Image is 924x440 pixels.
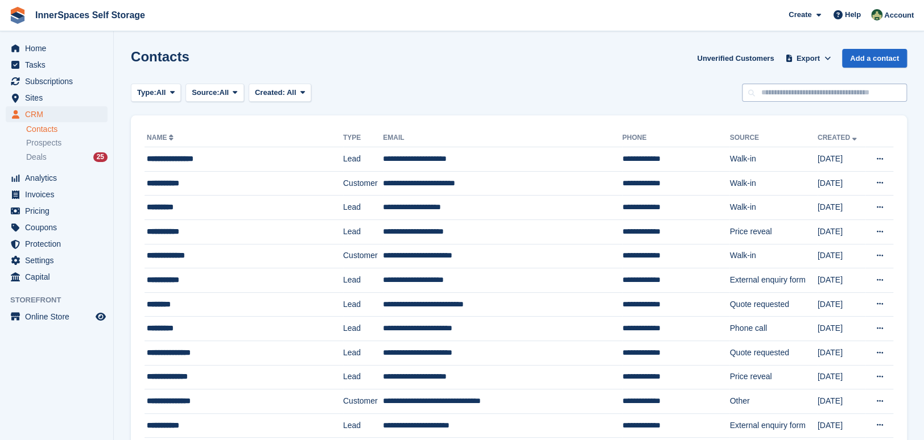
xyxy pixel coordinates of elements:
td: [DATE] [818,317,866,341]
td: [DATE] [818,268,866,293]
td: Lead [343,317,383,341]
span: Protection [25,236,93,252]
td: [DATE] [818,219,866,244]
span: Capital [25,269,93,285]
div: 25 [93,152,108,162]
td: Other [729,389,817,414]
a: Contacts [26,124,108,135]
td: [DATE] [818,244,866,268]
a: menu [6,203,108,219]
button: Created: All [249,84,311,102]
td: Lead [343,341,383,365]
td: Lead [343,196,383,220]
span: Coupons [25,219,93,235]
a: menu [6,252,108,268]
a: menu [6,236,108,252]
span: Invoices [25,186,93,202]
button: Export [783,49,833,68]
span: Export [797,53,820,64]
span: Create [789,9,811,20]
td: [DATE] [818,389,866,414]
td: Walk-in [729,147,817,172]
span: All [156,87,166,98]
button: Type: All [131,84,181,102]
th: Phone [622,129,730,147]
span: All [287,88,296,97]
td: Lead [343,365,383,389]
a: menu [6,309,108,325]
td: Lead [343,292,383,317]
a: menu [6,170,108,186]
td: [DATE] [818,292,866,317]
span: Pricing [25,203,93,219]
span: Prospects [26,138,61,148]
span: Help [845,9,861,20]
img: stora-icon-8386f47178a22dfd0bd8f6a31ec36ba5ce8667c1dd55bd0f319d3a0aa187defe.svg [9,7,26,24]
a: InnerSpaces Self Storage [31,6,150,24]
span: CRM [25,106,93,122]
td: Lead [343,147,383,172]
span: Analytics [25,170,93,186]
td: External enquiry form [729,268,817,293]
span: All [220,87,229,98]
td: Lead [343,268,383,293]
span: Created: [255,88,285,97]
img: Paula Amey [871,9,882,20]
td: [DATE] [818,365,866,389]
td: Customer [343,244,383,268]
td: Walk-in [729,171,817,196]
span: Online Store [25,309,93,325]
th: Type [343,129,383,147]
a: Unverified Customers [692,49,778,68]
span: Source: [192,87,219,98]
a: menu [6,73,108,89]
span: Storefront [10,294,113,306]
th: Source [729,129,817,147]
a: Created [818,134,859,142]
td: [DATE] [818,413,866,438]
span: Settings [25,252,93,268]
td: [DATE] [818,171,866,196]
a: menu [6,90,108,106]
span: Deals [26,152,47,163]
td: Customer [343,171,383,196]
h1: Contacts [131,49,189,64]
a: menu [6,186,108,202]
td: Customer [343,389,383,414]
td: Walk-in [729,244,817,268]
a: menu [6,219,108,235]
a: menu [6,269,108,285]
td: Price reveal [729,365,817,389]
a: Preview store [94,310,108,323]
span: Account [884,10,914,21]
td: [DATE] [818,196,866,220]
span: Type: [137,87,156,98]
td: Price reveal [729,219,817,244]
a: Add a contact [842,49,907,68]
button: Source: All [185,84,244,102]
span: Home [25,40,93,56]
a: menu [6,57,108,73]
th: Email [383,129,622,147]
a: Deals 25 [26,151,108,163]
a: Name [147,134,176,142]
span: Sites [25,90,93,106]
span: Subscriptions [25,73,93,89]
td: Walk-in [729,196,817,220]
td: [DATE] [818,147,866,172]
span: Tasks [25,57,93,73]
td: Lead [343,219,383,244]
td: Phone call [729,317,817,341]
td: External enquiry form [729,413,817,438]
a: menu [6,40,108,56]
a: menu [6,106,108,122]
a: Prospects [26,137,108,149]
td: Lead [343,413,383,438]
td: [DATE] [818,341,866,365]
td: Quote requested [729,341,817,365]
td: Quote requested [729,292,817,317]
